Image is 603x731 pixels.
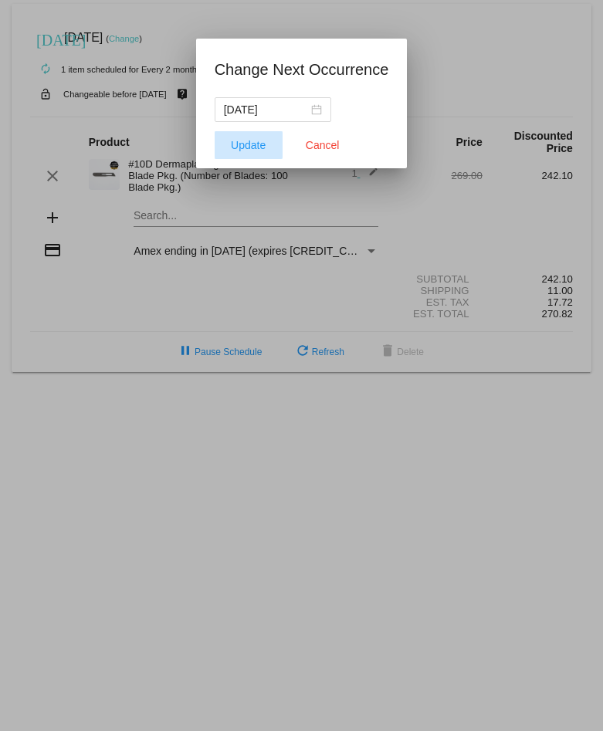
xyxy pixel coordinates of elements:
span: Update [231,139,266,151]
span: Cancel [306,139,340,151]
h1: Change Next Occurrence [215,57,389,82]
button: Close dialog [289,131,357,159]
button: Update [215,131,283,159]
input: Select date [224,101,308,118]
